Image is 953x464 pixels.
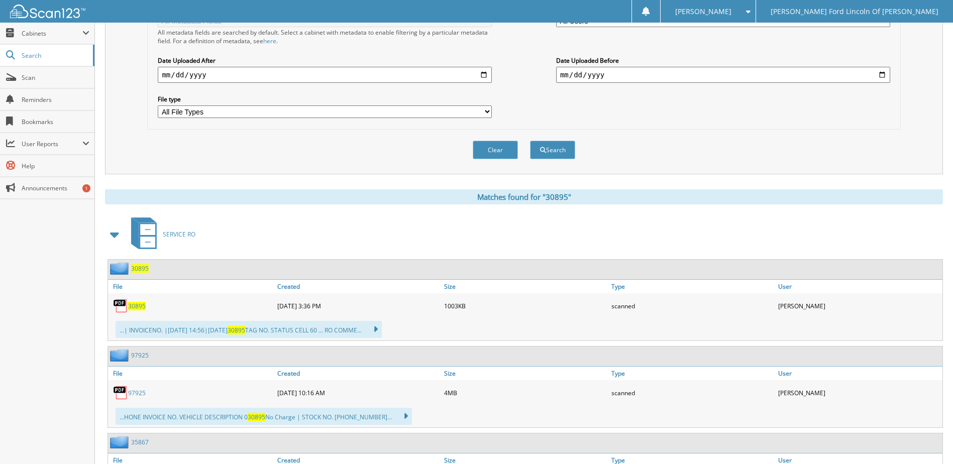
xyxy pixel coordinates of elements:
img: PDF.png [113,298,128,313]
label: Date Uploaded Before [556,56,890,65]
a: File [108,367,275,380]
div: ...HONE INVOICE NO. VEHICLE DESCRIPTION 0 No Charge | STOCK NO. [PHONE_NUMBER]... [116,408,412,425]
span: User Reports [22,140,82,148]
a: SERVICE RO [125,214,195,254]
input: end [556,67,890,83]
div: [PERSON_NAME] [776,383,942,403]
img: PDF.png [113,385,128,400]
span: Cabinets [22,29,82,38]
a: Type [609,280,776,293]
div: [DATE] 10:16 AM [275,383,442,403]
div: ...| INVOICENO. |[DATE] 14:56|[DATE] TAG NO. STATUS CELL 60 ... RO COMME... [116,321,382,338]
span: Search [22,51,88,60]
a: File [108,280,275,293]
a: Type [609,367,776,380]
span: Bookmarks [22,118,89,126]
div: [DATE] 3:36 PM [275,296,442,316]
img: folder2.png [110,349,131,362]
div: scanned [609,296,776,316]
button: Clear [473,141,518,159]
a: User [776,280,942,293]
img: scan123-logo-white.svg [10,5,85,18]
button: Search [530,141,575,159]
span: SERVICE RO [163,230,195,239]
img: folder2.png [110,262,131,275]
span: Announcements [22,184,89,192]
a: 30895 [128,302,146,310]
span: 30895 [248,413,265,421]
span: [PERSON_NAME] [675,9,731,15]
label: File type [158,95,492,103]
span: 30895 [228,326,245,334]
span: Reminders [22,95,89,104]
img: folder2.png [110,436,131,448]
a: 35867 [131,438,149,446]
div: [PERSON_NAME] [776,296,942,316]
div: 1003KB [442,296,608,316]
a: 97925 [131,351,149,360]
div: scanned [609,383,776,403]
span: Scan [22,73,89,82]
a: Size [442,280,608,293]
div: 1 [82,184,90,192]
a: Created [275,280,442,293]
div: 4MB [442,383,608,403]
a: 97925 [128,389,146,397]
span: Help [22,162,89,170]
label: Date Uploaded After [158,56,492,65]
input: start [158,67,492,83]
a: Size [442,367,608,380]
span: [PERSON_NAME] Ford Lincoln Of [PERSON_NAME] [771,9,938,15]
a: User [776,367,942,380]
a: here [263,37,276,45]
div: Matches found for "30895" [105,189,943,204]
a: 30895 [131,264,149,273]
a: Created [275,367,442,380]
div: All metadata fields are searched by default. Select a cabinet with metadata to enable filtering b... [158,28,492,45]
